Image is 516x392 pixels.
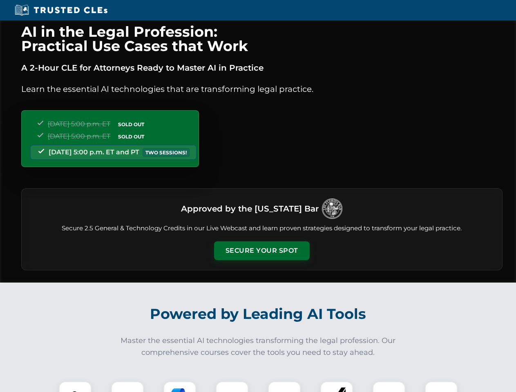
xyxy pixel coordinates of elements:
p: Secure 2.5 General & Technology Credits in our Live Webcast and learn proven strategies designed ... [31,224,492,233]
span: SOLD OUT [115,120,147,129]
button: Secure Your Spot [214,241,310,260]
span: [DATE] 5:00 p.m. ET [48,120,110,128]
p: Learn the essential AI technologies that are transforming legal practice. [21,82,503,96]
img: Trusted CLEs [12,4,110,16]
p: Master the essential AI technologies transforming the legal profession. Our comprehensive courses... [115,335,401,359]
h3: Approved by the [US_STATE] Bar [181,201,319,216]
h1: AI in the Legal Profession: Practical Use Cases that Work [21,24,503,53]
p: A 2-Hour CLE for Attorneys Ready to Master AI in Practice [21,61,503,74]
span: SOLD OUT [115,132,147,141]
h2: Powered by Leading AI Tools [32,300,485,328]
img: Logo [322,198,342,219]
span: [DATE] 5:00 p.m. ET [48,132,110,140]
